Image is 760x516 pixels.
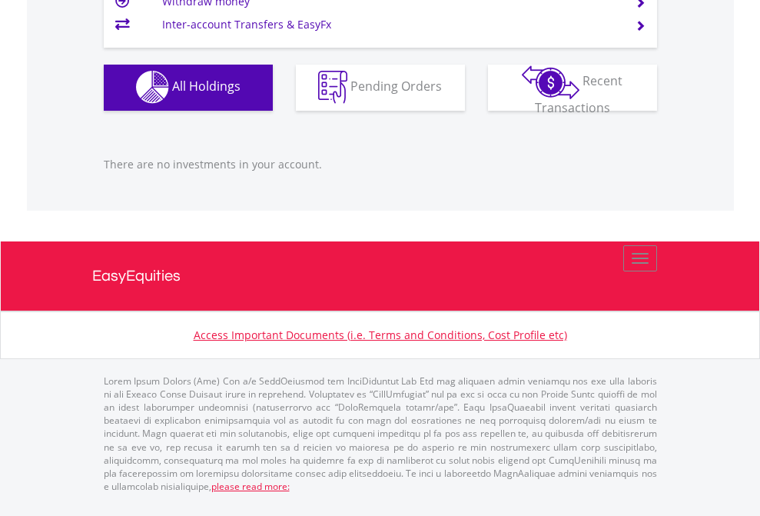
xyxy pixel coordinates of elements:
span: All Holdings [172,78,241,95]
button: Pending Orders [296,65,465,111]
span: Recent Transactions [535,72,623,116]
button: All Holdings [104,65,273,111]
img: transactions-zar-wht.png [522,65,579,99]
span: Pending Orders [350,78,442,95]
a: EasyEquities [92,241,669,311]
img: pending_instructions-wht.png [318,71,347,104]
button: Recent Transactions [488,65,657,111]
a: Access Important Documents (i.e. Terms and Conditions, Cost Profile etc) [194,328,567,342]
p: There are no investments in your account. [104,157,657,172]
p: Lorem Ipsum Dolors (Ame) Con a/e SeddOeiusmod tem InciDiduntut Lab Etd mag aliquaen admin veniamq... [104,375,657,493]
td: Inter-account Transfers & EasyFx [162,13,616,36]
img: holdings-wht.png [136,71,169,104]
a: please read more: [211,480,290,493]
